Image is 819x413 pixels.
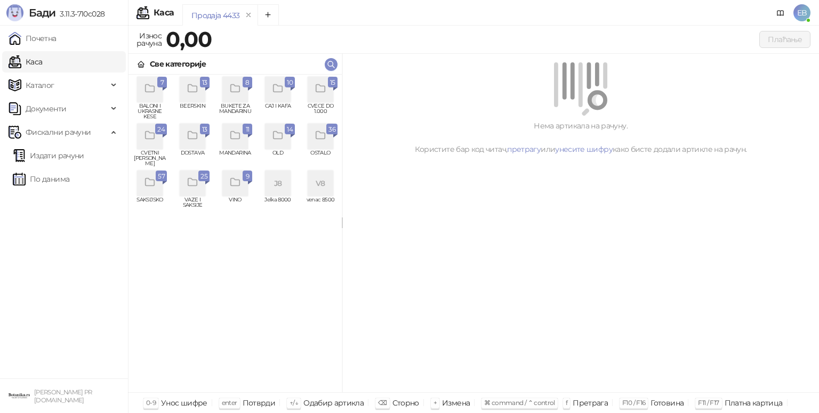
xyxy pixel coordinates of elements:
span: BUKETE ZA MANDARINU [218,103,252,119]
span: venac 8500 [303,197,338,213]
span: ⌘ command / ⌃ control [484,399,555,407]
span: 8 [245,77,250,88]
div: Нема артикала на рачуну. Користите бар код читач, или како бисте додали артикле на рачун. [355,120,806,155]
span: CVETNI [PERSON_NAME] [133,150,167,166]
img: Logo [6,4,23,21]
span: 14 [287,124,293,135]
div: Износ рачуна [134,29,164,50]
span: Документи [26,98,66,119]
div: Готовина [651,396,684,410]
span: 25 [200,171,207,182]
div: Каса [154,9,174,17]
span: EB [793,4,810,21]
span: BALONI I UKRASNE KESE [133,103,167,119]
a: претрагу [507,144,541,154]
span: 11 [245,124,250,135]
small: [PERSON_NAME] PR [DOMAIN_NAME] [34,388,92,404]
span: 7 [159,77,165,88]
div: Платна картица [725,396,783,410]
div: Унос шифре [161,396,207,410]
span: OSTALO [303,150,338,166]
span: f [566,399,567,407]
span: Бади [29,6,55,19]
a: Издати рачуни [13,145,84,166]
span: CAJ I KAFA [261,103,295,119]
span: MANDARINA [218,150,252,166]
span: DOSTAVA [175,150,210,166]
button: Add tab [258,4,279,26]
a: Каса [9,51,42,72]
span: enter [222,399,237,407]
div: grid [129,75,342,392]
span: F10 / F16 [622,399,645,407]
span: Фискални рачуни [26,122,91,143]
button: Плаћање [759,31,810,48]
strong: 0,00 [166,26,212,52]
span: 9 [245,171,250,182]
span: SAKSIJSKO [133,197,167,213]
span: 15 [330,77,335,88]
span: VAZE I SAKSIJE [175,197,210,213]
span: OLD [261,150,295,166]
div: Измена [442,396,470,410]
div: Претрага [573,396,608,410]
a: Документација [772,4,789,21]
span: 10 [287,77,293,88]
span: F11 / F17 [698,399,719,407]
a: унесите шифру [555,144,613,154]
span: CVECE DO 1.000 [303,103,338,119]
div: Продаја 4433 [191,10,239,21]
button: remove [242,11,255,20]
div: V8 [308,171,333,196]
span: 13 [202,124,207,135]
span: BEERSKIN [175,103,210,119]
div: Одабир артикла [303,396,364,410]
div: Сторно [392,396,419,410]
span: ⌫ [378,399,387,407]
div: Потврди [243,396,276,410]
span: ↑/↓ [290,399,298,407]
img: 64x64-companyLogo-0e2e8aaa-0bd2-431b-8613-6e3c65811325.png [9,385,30,407]
span: + [433,399,437,407]
span: 36 [328,124,335,135]
a: По данима [13,168,69,190]
span: VINO [218,197,252,213]
span: 57 [158,171,165,182]
span: 0-9 [146,399,156,407]
div: Све категорије [150,58,206,70]
div: J8 [265,171,291,196]
span: Jelka 8000 [261,197,295,213]
a: Почетна [9,28,57,49]
span: 3.11.3-710c028 [55,9,105,19]
span: 24 [157,124,165,135]
span: 13 [202,77,207,88]
span: Каталог [26,75,54,96]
